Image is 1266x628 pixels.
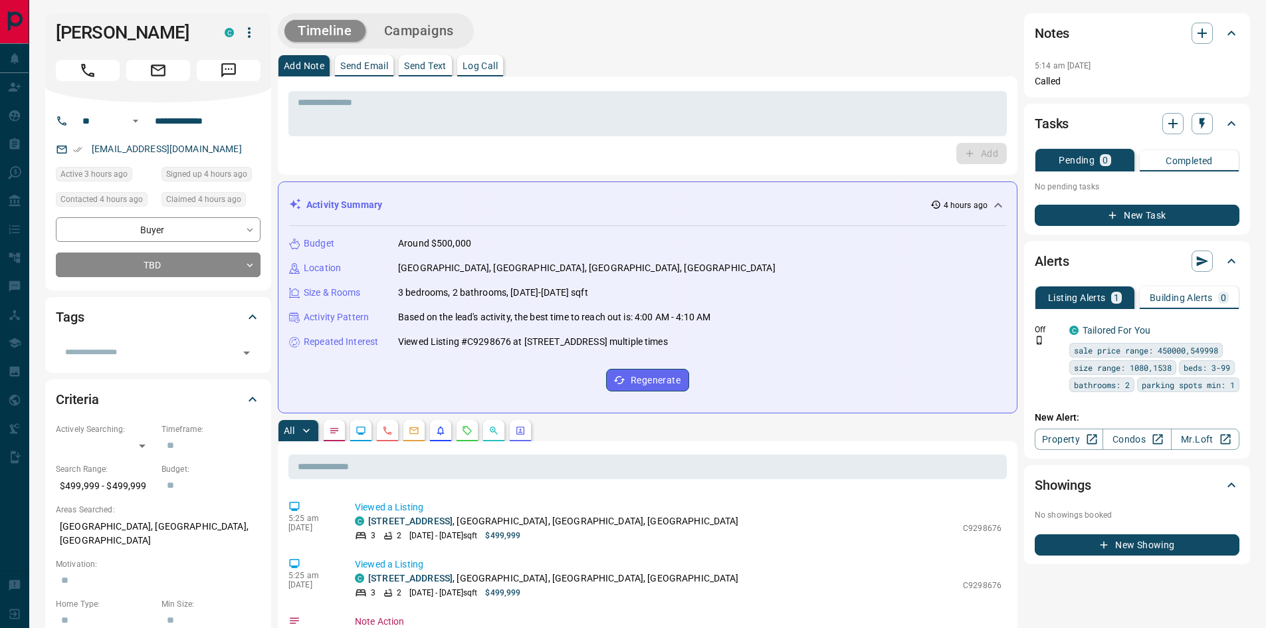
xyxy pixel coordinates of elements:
[304,310,369,324] p: Activity Pattern
[371,20,467,42] button: Campaigns
[368,573,453,583] a: [STREET_ADDRESS]
[382,425,393,436] svg: Calls
[488,425,499,436] svg: Opportunities
[304,237,334,251] p: Budget
[56,192,155,211] div: Tue Sep 16 2025
[355,574,364,583] div: condos.ca
[1114,293,1119,302] p: 1
[368,514,739,528] p: , [GEOGRAPHIC_DATA], [GEOGRAPHIC_DATA], [GEOGRAPHIC_DATA]
[56,217,261,242] div: Buyer
[963,579,1002,591] p: C9298676
[288,514,335,523] p: 5:25 am
[56,306,84,328] h2: Tags
[161,192,261,211] div: Tue Sep 16 2025
[288,580,335,589] p: [DATE]
[56,463,155,475] p: Search Range:
[462,425,473,436] svg: Requests
[398,237,471,251] p: Around $500,000
[237,344,256,362] button: Open
[1035,336,1044,345] svg: Push Notification Only
[56,558,261,570] p: Motivation:
[56,60,120,81] span: Call
[1171,429,1239,450] a: Mr.Loft
[1048,293,1106,302] p: Listing Alerts
[515,425,526,436] svg: Agent Actions
[60,193,143,206] span: Contacted 4 hours ago
[288,523,335,532] p: [DATE]
[56,516,261,552] p: [GEOGRAPHIC_DATA], [GEOGRAPHIC_DATA], [GEOGRAPHIC_DATA]
[225,28,234,37] div: condos.ca
[56,475,155,497] p: $499,999 - $499,999
[1035,74,1239,88] p: Called
[356,425,366,436] svg: Lead Browsing Activity
[56,253,261,277] div: TBD
[606,369,689,391] button: Regenerate
[435,425,446,436] svg: Listing Alerts
[463,61,498,70] p: Log Call
[284,20,366,42] button: Timeline
[398,286,588,300] p: 3 bedrooms, 2 bathrooms, [DATE]-[DATE] sqft
[398,310,710,324] p: Based on the lead's activity, the best time to reach out is: 4:00 AM - 4:10 AM
[284,426,294,435] p: All
[1035,177,1239,197] p: No pending tasks
[1035,474,1091,496] h2: Showings
[56,598,155,610] p: Home Type:
[398,261,776,275] p: [GEOGRAPHIC_DATA], [GEOGRAPHIC_DATA], [GEOGRAPHIC_DATA], [GEOGRAPHIC_DATA]
[329,425,340,436] svg: Notes
[126,60,190,81] span: Email
[355,500,1002,514] p: Viewed a Listing
[1142,378,1235,391] span: parking spots min: 1
[1035,469,1239,501] div: Showings
[409,425,419,436] svg: Emails
[398,335,668,349] p: Viewed Listing #C9298676 at [STREET_ADDRESS] multiple times
[1035,429,1103,450] a: Property
[1184,361,1230,374] span: beds: 3-99
[340,61,388,70] p: Send Email
[368,516,453,526] a: [STREET_ADDRESS]
[355,558,1002,572] p: Viewed a Listing
[1035,113,1069,134] h2: Tasks
[963,522,1002,534] p: C9298676
[289,193,1006,217] div: Activity Summary4 hours ago
[56,383,261,415] div: Criteria
[306,198,382,212] p: Activity Summary
[161,463,261,475] p: Budget:
[397,530,401,542] p: 2
[1035,205,1239,226] button: New Task
[1221,293,1226,302] p: 0
[56,423,155,435] p: Actively Searching:
[1150,293,1213,302] p: Building Alerts
[1035,17,1239,49] div: Notes
[161,167,261,185] div: Tue Sep 16 2025
[56,301,261,333] div: Tags
[1035,23,1069,44] h2: Notes
[56,22,205,43] h1: [PERSON_NAME]
[1035,324,1061,336] p: Off
[288,571,335,580] p: 5:25 am
[409,587,477,599] p: [DATE] - [DATE] sqft
[944,199,988,211] p: 4 hours ago
[128,113,144,129] button: Open
[368,572,739,585] p: , [GEOGRAPHIC_DATA], [GEOGRAPHIC_DATA], [GEOGRAPHIC_DATA]
[1074,344,1218,357] span: sale price range: 450000,549998
[56,504,261,516] p: Areas Searched:
[92,144,242,154] a: [EMAIL_ADDRESS][DOMAIN_NAME]
[485,587,520,599] p: $499,999
[1059,156,1095,165] p: Pending
[1035,411,1239,425] p: New Alert:
[1035,251,1069,272] h2: Alerts
[1035,534,1239,556] button: New Showing
[166,167,247,181] span: Signed up 4 hours ago
[397,587,401,599] p: 2
[1083,325,1150,336] a: Tailored For You
[161,598,261,610] p: Min Size:
[371,530,375,542] p: 3
[304,286,361,300] p: Size & Rooms
[409,530,477,542] p: [DATE] - [DATE] sqft
[304,335,378,349] p: Repeated Interest
[73,145,82,154] svg: Email Verified
[1035,245,1239,277] div: Alerts
[56,167,155,185] div: Tue Sep 16 2025
[304,261,341,275] p: Location
[1103,429,1171,450] a: Condos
